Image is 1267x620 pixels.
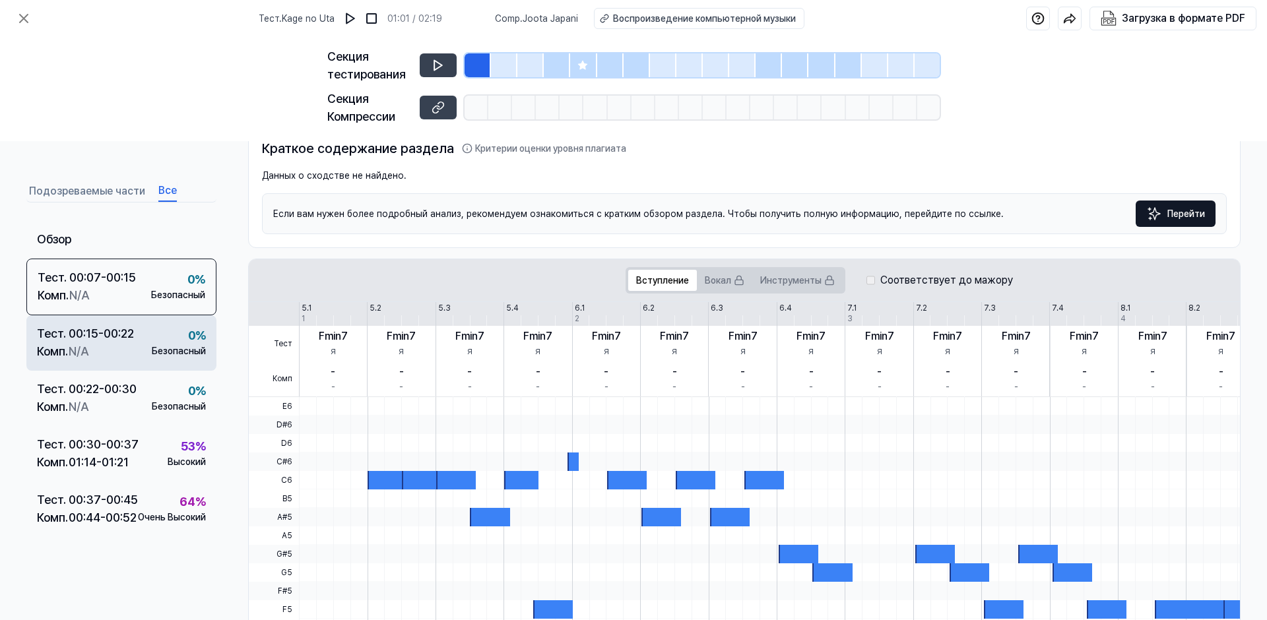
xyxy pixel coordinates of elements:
[468,380,472,394] div: -
[188,382,206,400] div: 0 %
[740,344,746,358] div: я
[152,400,206,414] div: Безопасный
[878,380,882,394] div: -
[660,328,689,344] div: Fmin7
[779,302,792,314] div: 6.4
[1014,344,1019,358] div: я
[302,313,305,325] div: 1
[946,380,950,394] div: -
[604,344,609,358] div: я
[1082,364,1087,380] div: -
[37,491,69,509] div: Тест .
[1136,201,1216,227] button: Перейти
[809,364,814,380] div: -
[344,12,357,25] img: воспроизвести
[69,435,139,453] div: 00:30 - 00:37
[809,380,813,394] div: -
[365,12,378,25] img: остановка
[249,563,299,582] span: G5
[179,493,206,511] div: 64 %
[796,328,826,344] div: Fmin7
[37,380,69,398] div: Тест .
[319,328,348,344] div: Fmin7
[1136,201,1216,227] a: СверкаетПерейти
[249,416,299,434] span: D#6
[1052,302,1064,314] div: 7.4
[331,344,336,358] div: я
[181,437,206,455] div: 53 %
[1031,12,1045,25] img: Справка
[877,344,882,358] div: я
[1082,380,1086,394] div: -
[399,344,404,358] div: я
[594,8,804,29] button: Воспроизведение компьютерной музыки
[575,302,585,314] div: 6.1
[387,12,442,26] div: 01:01 / 02:19
[1146,206,1162,222] img: Сверкает
[506,302,519,314] div: 5.4
[1121,302,1130,314] div: 8.1
[604,364,608,380] div: -
[331,364,335,380] div: -
[262,169,1227,183] div: Данных о сходстве не найдено.
[387,328,416,344] div: Fmin7
[158,181,177,202] button: Все
[37,453,69,471] div: Комп .
[262,139,1227,158] h2: Краткое содержание раздела
[249,582,299,600] span: F#5
[1121,313,1126,325] div: 4
[249,489,299,508] span: B5
[628,270,697,291] button: Вступление
[38,268,69,286] div: Тест .
[249,545,299,563] span: G#5
[535,344,540,358] div: я
[523,328,552,344] div: Fmin7
[741,380,745,394] div: -
[877,364,882,380] div: -
[249,326,299,361] span: Тест
[302,302,311,314] div: 5.1
[536,364,540,380] div: -
[249,526,299,545] span: A5
[467,364,472,380] div: -
[467,344,472,358] div: я
[592,328,621,344] div: Fmin7
[370,302,381,314] div: 5.2
[865,328,894,344] div: Fmin7
[643,302,655,314] div: 6.2
[847,302,857,314] div: 7.1
[438,302,451,314] div: 5.3
[399,380,403,394] div: -
[536,380,540,394] div: -
[249,452,299,471] span: C#6
[575,313,579,325] div: 2
[37,435,69,453] div: Тест .
[188,326,206,344] div: 0 %
[1138,328,1167,344] div: Fmin7
[187,270,205,288] div: 0 %
[946,364,950,380] div: -
[672,364,677,380] div: -
[697,270,752,291] button: Вокал
[455,328,484,344] div: Fmin7
[1150,344,1155,358] div: я
[933,328,962,344] div: Fmin7
[69,453,129,471] div: 01:14 - 01:21
[462,142,626,156] button: Критерии оценки уровня плагиата
[249,397,299,416] span: E6
[249,600,299,619] span: F5
[249,471,299,489] span: C6
[1122,10,1245,27] div: Загрузка в формате PDF
[151,288,205,302] div: Безопасный
[69,286,89,304] div: N/A
[29,181,145,202] button: Подозреваемые части
[259,12,335,26] span: Тест . Kage no Uta
[1082,344,1087,358] div: я
[37,398,69,416] div: Комп .
[1151,380,1155,394] div: -
[69,491,138,509] div: 00:37 - 00:45
[69,325,134,342] div: 00:15 - 00:22
[1150,364,1155,380] div: -
[1070,328,1099,344] div: Fmin7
